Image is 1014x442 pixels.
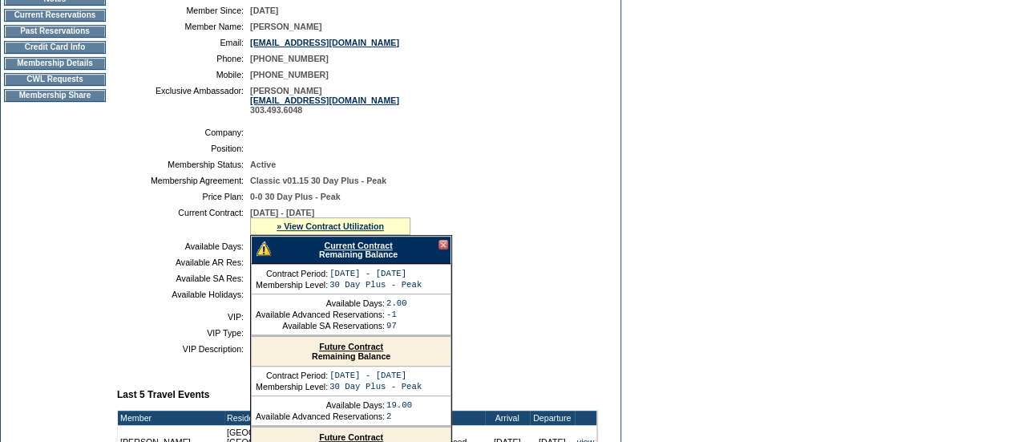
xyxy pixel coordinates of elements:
[250,176,386,185] span: Classic v01.15 30 Day Plus - Peak
[4,57,106,70] td: Membership Details
[256,371,328,380] td: Contract Period:
[324,241,392,250] a: Current Contract
[123,208,244,235] td: Current Contract:
[256,382,328,391] td: Membership Level:
[250,160,276,169] span: Active
[319,342,383,351] a: Future Contract
[123,128,244,137] td: Company:
[224,411,426,425] td: Residence
[123,176,244,185] td: Membership Agreement:
[4,41,106,54] td: Credit Card Info
[256,321,385,330] td: Available SA Reservations:
[252,337,450,367] div: Remaining Balance
[123,54,244,63] td: Phone:
[123,241,244,251] td: Available Days:
[250,54,329,63] span: [PHONE_NUMBER]
[256,280,328,290] td: Membership Level:
[386,400,412,410] td: 19.00
[329,371,422,380] td: [DATE] - [DATE]
[250,22,321,31] span: [PERSON_NAME]
[250,95,399,105] a: [EMAIL_ADDRESS][DOMAIN_NAME]
[277,221,384,231] a: » View Contract Utilization
[530,411,575,425] td: Departure
[123,257,244,267] td: Available AR Res:
[123,274,244,283] td: Available SA Res:
[123,70,244,79] td: Mobile:
[256,298,385,308] td: Available Days:
[256,269,328,278] td: Contract Period:
[426,411,485,425] td: Type
[386,321,407,330] td: 97
[250,6,278,15] span: [DATE]
[329,280,422,290] td: 30 Day Plus - Peak
[250,38,399,47] a: [EMAIL_ADDRESS][DOMAIN_NAME]
[123,328,244,338] td: VIP Type:
[4,89,106,102] td: Membership Share
[123,6,244,15] td: Member Since:
[256,310,385,319] td: Available Advanced Reservations:
[123,344,244,354] td: VIP Description:
[251,236,451,264] div: Remaining Balance
[4,9,106,22] td: Current Reservations
[485,411,530,425] td: Arrival
[123,192,244,201] td: Price Plan:
[250,208,314,217] span: [DATE] - [DATE]
[250,70,329,79] span: [PHONE_NUMBER]
[250,192,341,201] span: 0-0 30 Day Plus - Peak
[117,389,209,400] b: Last 5 Travel Events
[250,86,399,115] span: [PERSON_NAME] 303.493.6048
[123,160,244,169] td: Membership Status:
[256,400,385,410] td: Available Days:
[329,269,422,278] td: [DATE] - [DATE]
[386,412,412,421] td: 2
[386,298,407,308] td: 2.00
[4,25,106,38] td: Past Reservations
[123,22,244,31] td: Member Name:
[386,310,407,319] td: -1
[4,73,106,86] td: CWL Requests
[123,86,244,115] td: Exclusive Ambassador:
[329,382,422,391] td: 30 Day Plus - Peak
[123,38,244,47] td: Email:
[123,144,244,153] td: Position:
[123,312,244,322] td: VIP:
[118,411,224,425] td: Member
[257,241,271,256] img: There are insufficient days and/or tokens to cover this reservation
[123,290,244,299] td: Available Holidays:
[319,432,383,442] a: Future Contract
[256,412,385,421] td: Available Advanced Reservations:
